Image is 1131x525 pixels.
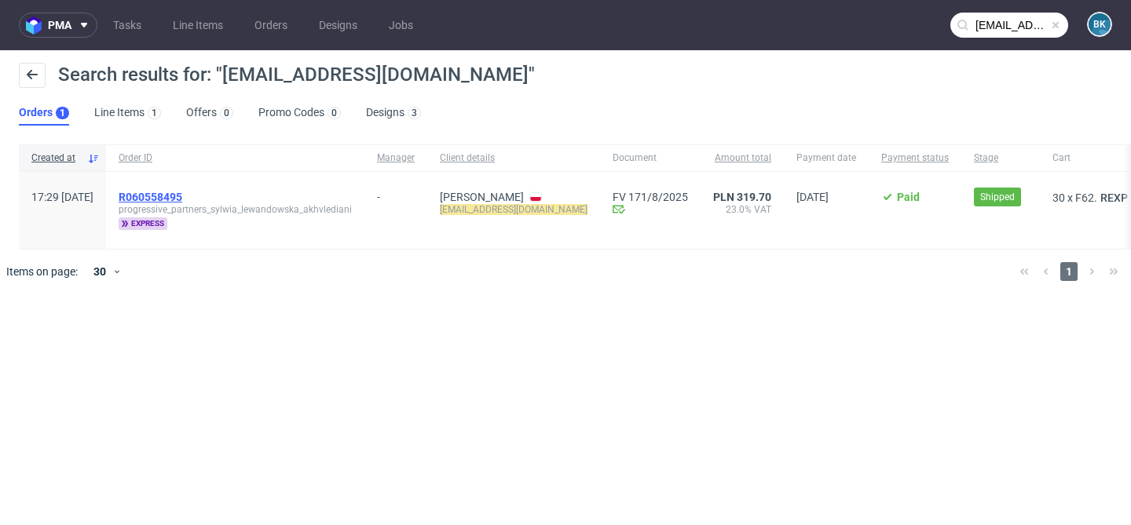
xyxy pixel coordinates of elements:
a: Designs3 [366,100,421,126]
span: Stage [974,151,1027,165]
span: Manager [377,151,415,165]
span: Payment date [796,151,856,165]
a: Offers0 [186,100,233,126]
span: PLN 319.70 [713,191,771,203]
span: progressive_partners_sylwia_lewandowska_akhvlediani [119,203,352,216]
span: Items on page: [6,264,78,279]
button: pma [19,13,97,38]
div: 0 [224,108,229,118]
a: Designs [309,13,367,38]
span: 23.0% VAT [713,203,771,216]
span: Search results for: "[EMAIL_ADDRESS][DOMAIN_NAME]" [58,64,535,86]
span: express [119,217,167,230]
div: 30 [84,261,112,283]
mark: [EMAIL_ADDRESS][DOMAIN_NAME] [440,204,587,215]
span: 17:29 [DATE] [31,191,93,203]
span: Paid [897,191,920,203]
span: Order ID [119,151,352,165]
span: F62. [1075,191,1097,204]
a: REXP [1097,191,1131,204]
figcaption: BK [1089,13,1111,35]
span: [DATE] [796,191,829,203]
a: Tasks [104,13,151,38]
span: Created at [31,151,81,165]
div: 0 [331,108,337,118]
img: logo [26,16,48,35]
span: Client details [440,151,587,165]
div: - [377,184,415,203]
a: Orders [245,13,297,38]
span: pma [48,20,71,31]
a: Line Items [163,13,232,38]
span: Document [613,151,688,165]
span: Amount total [713,151,771,165]
div: 1 [152,108,157,118]
span: 30 [1052,191,1065,204]
a: FV 171/8/2025 [613,191,688,203]
div: 3 [412,108,417,118]
div: 1 [60,108,65,118]
span: R060558495 [119,191,182,203]
a: Jobs [379,13,423,38]
a: R060558495 [119,191,185,203]
span: Shipped [980,190,1015,204]
span: Payment status [881,151,949,165]
a: Orders1 [19,100,69,126]
span: 1 [1060,262,1078,281]
a: Line Items1 [94,100,161,126]
a: [PERSON_NAME] [440,191,524,203]
a: Promo Codes0 [258,100,341,126]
